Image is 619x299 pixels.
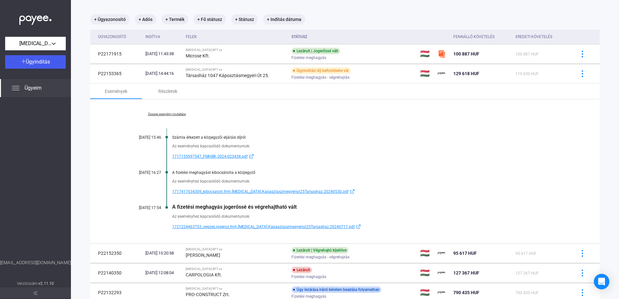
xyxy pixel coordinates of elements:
strong: [PERSON_NAME] [186,253,220,258]
strong: PRO-CONSTRUCT Zrt. [186,292,230,297]
div: [MEDICAL_DATA] KFT vs [186,68,286,72]
img: external-link-blue [248,154,255,159]
strong: Microse Kft. [186,53,210,58]
strong: Társasház 1047 Káposztásmegyeri Út 25. [186,73,269,78]
mat-chip: + Ügyazonosító [90,14,130,25]
img: arrow-double-left-grey.svg [34,291,37,295]
div: [DATE] 14:44:16 [145,70,180,77]
div: Indítva [145,33,160,41]
span: Fizetési meghagyás - végrehajtás [291,74,349,81]
button: [MEDICAL_DATA] KFT [5,37,66,50]
a: 1717417634309_kibocsatott.fmh.[MEDICAL_DATA].Kapasztaszmegyeriut25Tarsashaz.20240530.pdfexternal-... [172,188,567,195]
div: Felek [186,33,197,41]
img: more-blue [579,51,586,57]
div: Az eseményhez kapcsolódó dokumentumok: [172,143,567,149]
td: P22153365 [90,64,143,83]
span: Ügyindítás [26,59,50,65]
td: 🇭🇺 [418,44,435,64]
div: [MEDICAL_DATA] KFT vs [186,267,286,271]
span: Fizetési meghagyás - végrehajtás [291,253,349,261]
div: Fennálló követelés [453,33,510,41]
img: more-blue [579,70,586,77]
span: 1717417634309_kibocsatott.fmh.[MEDICAL_DATA].Kapasztaszmegyeriut25Tarsashaz.20240530.pdf [172,188,349,195]
div: [DATE] 15:46 [123,135,161,140]
span: Ügyeim [25,84,42,92]
span: 1721224463753_vegzes.jogeros.fmh.[MEDICAL_DATA].Kapasztaszmegyeriut25Tarsashaz.20240717.pdf [172,223,355,231]
td: P22152350 [90,244,143,263]
img: payee-logo [438,70,446,77]
img: external-link-blue [355,224,362,229]
strong: v2.11.10 [38,281,54,286]
div: Lezárult | Végrehajtó kijelölve [291,247,349,254]
div: Ügyazonosító [98,33,140,41]
div: Az eseményhez kapcsolódó dokumentumok: [172,213,567,220]
img: more-blue [579,250,586,257]
img: payee-logo [438,269,446,277]
div: Eredeti követelés [516,33,567,41]
span: 129 618 HUF [453,71,479,76]
div: Részletek [158,87,177,95]
span: 127 367 HUF [516,271,539,275]
div: [MEDICAL_DATA] KFT vs [186,48,286,52]
span: [MEDICAL_DATA] KFT [19,40,52,47]
td: P22171915 [90,44,143,64]
mat-chip: + Indítás dátuma [263,14,305,25]
button: more-blue [575,266,589,280]
div: [DATE] 16:27 [123,170,161,175]
span: 95 617 HUF [453,251,477,256]
div: Lezárult | Jogerőssé vált [291,48,340,54]
a: Összes esemény mutatása [123,112,211,116]
td: P22140350 [90,263,143,283]
div: [DATE] 12:08:04 [145,270,180,276]
div: Fennálló követelés [453,33,495,41]
div: A fizetési meghagyás jogerőssé és végrehajtható vált [172,204,567,210]
strong: CARPOLOGIA Kft. [186,272,222,277]
div: Ügy lezárása iránti kérelem beadása folyamatban [291,286,381,293]
div: [DATE] 17:54 [123,205,161,210]
div: Eredeti követelés [516,33,552,41]
div: A fizetési meghagyást kibocsátotta a közjegyző [172,170,567,175]
a: 1717155997547_FMHBK-2024-023438.pdfexternal-link-blue [172,153,567,160]
td: 🇭🇺 [418,64,435,83]
span: 127 367 HUF [453,270,479,275]
div: Lezárult [291,267,312,273]
span: 119 030 HUF [516,72,539,76]
div: Számla érkezett a közjegyzői eljárási díjról [172,135,567,140]
img: white-payee-white-dot.svg [19,12,52,25]
button: Ügyindítás [5,55,66,69]
td: 🇭🇺 [418,263,435,283]
img: szamlazzhu-mini [438,50,446,58]
div: Események [105,87,127,95]
img: more-blue [579,289,586,296]
td: 🇭🇺 [418,244,435,263]
div: [DATE] 15:20:58 [145,250,180,256]
span: 790 435 HUF [453,290,479,295]
span: 95 617 HUF [516,251,536,256]
button: more-blue [575,47,589,61]
th: Státusz [289,30,418,44]
button: more-blue [575,246,589,260]
span: 1717155997547_FMHBK-2024-023438.pdf [172,153,248,160]
mat-chip: + Fő státusz [193,14,226,25]
img: external-link-blue [349,189,356,194]
div: [MEDICAL_DATA] KFT vs [186,287,286,291]
div: Indítva [145,33,180,41]
div: Az eseményhez kapcsolódó dokumentumok: [172,178,567,184]
div: Felek [186,33,286,41]
div: [MEDICAL_DATA] KFT vs [186,247,286,251]
span: 790 435 HUF [516,291,539,295]
button: more-blue [575,67,589,80]
span: Fizetési meghagyás [291,273,326,281]
img: list.svg [12,84,19,92]
img: more-blue [579,270,586,276]
div: Ügyazonosító [98,33,126,41]
a: 1721224463753_vegzes.jogeros.fmh.[MEDICAL_DATA].Kapasztaszmegyeriut25Tarsashaz.20240717.pdfextern... [172,223,567,231]
span: 100 887 HUF [453,51,479,56]
div: [DATE] 11:43:38 [145,51,180,57]
mat-chip: + Termék [162,14,188,25]
img: plus-white.svg [21,59,26,64]
mat-chip: + Adós [135,14,156,25]
div: Open Intercom Messenger [594,274,609,289]
span: Fizetési meghagyás [291,54,326,62]
span: 100 887 HUF [516,52,539,56]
